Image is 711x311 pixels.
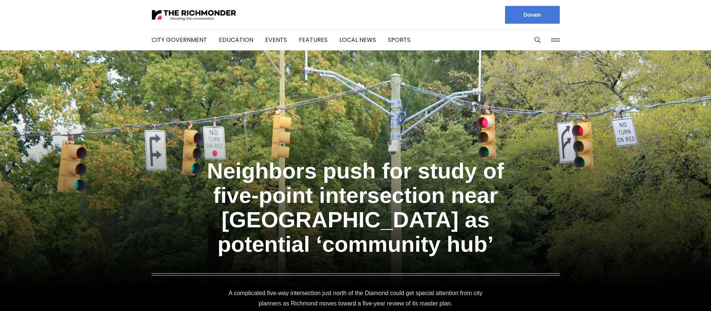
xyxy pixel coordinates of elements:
p: A complicated five-way intersection just north of the Diamond could get special attention from ci... [224,288,487,309]
a: Sports [388,36,410,44]
iframe: portal-trigger [649,275,711,311]
a: Events [265,36,287,44]
a: City Government [152,36,207,44]
a: Donate [505,6,560,24]
button: Search this site [532,34,543,46]
a: Neighbors push for study of five-point intersection near [GEOGRAPHIC_DATA] as potential ‘communit... [197,155,514,260]
a: Local News [339,36,376,44]
a: Education [219,36,253,44]
a: Features [299,36,328,44]
img: The Richmonder [152,9,237,21]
